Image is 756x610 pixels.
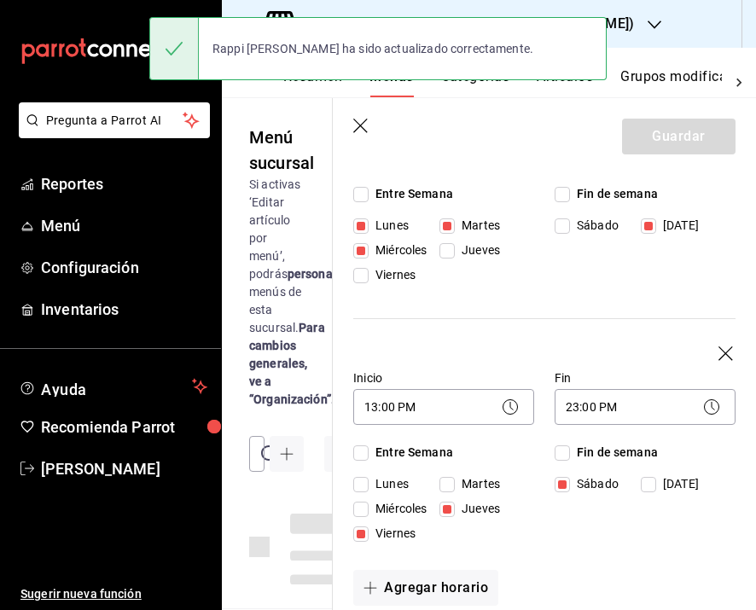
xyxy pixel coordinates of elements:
[249,176,305,409] div: Si activas ‘Editar artículo por menú’, podrás los menús de esta sucursal.
[353,570,498,606] button: Agregar horario
[369,444,453,462] span: Entre Semana
[555,372,736,384] label: Fin
[656,217,699,235] span: [DATE]
[555,389,736,425] div: 23:00 PM
[656,475,699,493] span: [DATE]
[353,389,534,425] div: 13:00 PM
[20,585,207,603] span: Sugerir nueva función
[570,185,658,203] span: Fin de semana
[41,415,207,439] span: Recomienda Parrot
[41,172,207,195] span: Reportes
[249,125,314,176] div: Menú sucursal
[570,475,619,493] span: Sábado
[324,436,623,472] button: Ichikani Sushi (Plaza [PERSON_NAME])
[288,267,358,281] strong: personalizar
[369,500,427,518] span: Miércoles
[369,217,409,235] span: Lunes
[353,372,534,384] label: Inicio
[455,475,500,493] span: Martes
[41,457,207,480] span: [PERSON_NAME]
[199,30,547,67] div: Rappi [PERSON_NAME] ha sido actualizado correctamente.
[19,102,210,138] button: Pregunta a Parrot AI
[369,525,416,543] span: Viernes
[249,321,334,406] strong: Para cambios generales, ve a “Organización”.
[41,214,207,237] span: Menú
[41,256,207,279] span: Configuración
[46,112,183,130] span: Pregunta a Parrot AI
[455,241,500,259] span: Jueves
[369,185,453,203] span: Entre Semana
[570,217,619,235] span: Sábado
[41,298,207,321] span: Inventarios
[12,124,210,142] a: Pregunta a Parrot AI
[455,217,500,235] span: Martes
[41,376,185,397] span: Ayuda
[369,241,427,259] span: Miércoles
[455,500,500,518] span: Jueves
[369,475,409,493] span: Lunes
[570,444,658,462] span: Fin de semana
[369,266,416,284] span: Viernes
